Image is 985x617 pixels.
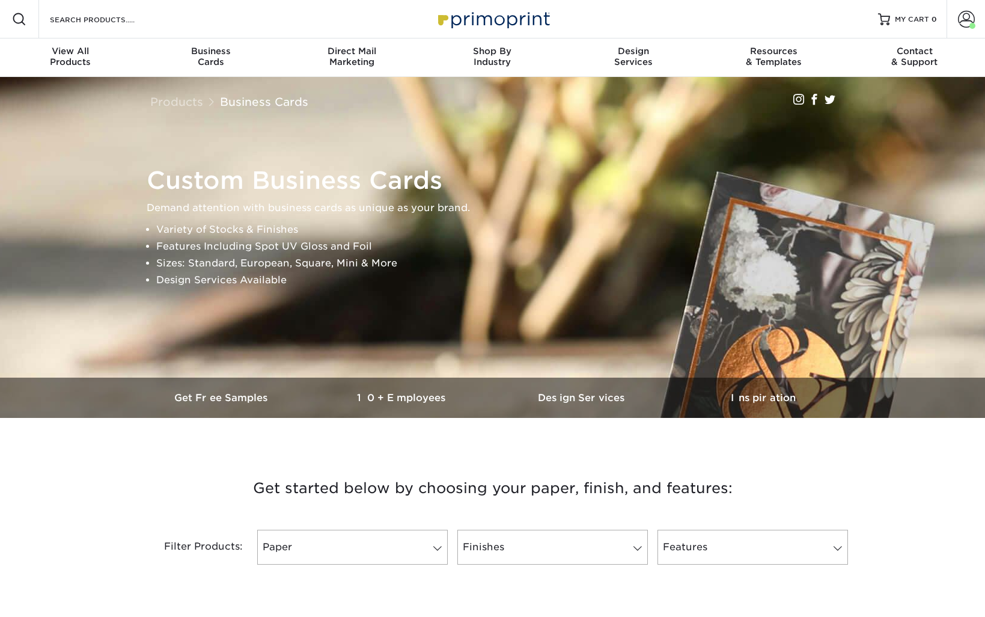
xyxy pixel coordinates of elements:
h3: Get Free Samples [132,392,313,404]
div: Cards [141,46,281,67]
a: Business Cards [220,95,308,108]
input: SEARCH PRODUCTS..... [49,12,166,26]
span: 0 [932,15,937,23]
h3: Design Services [493,392,673,404]
li: Design Services Available [156,272,850,289]
div: Industry [422,46,563,67]
a: Direct MailMarketing [281,38,422,77]
span: Contact [844,46,985,57]
span: Resources [704,46,844,57]
h3: Inspiration [673,392,853,404]
a: Features [657,530,848,565]
span: Design [563,46,704,57]
a: Contact& Support [844,38,985,77]
span: Shop By [422,46,563,57]
img: Primoprint [433,6,553,32]
li: Features Including Spot UV Gloss and Foil [156,238,850,255]
span: Business [141,46,281,57]
p: Demand attention with business cards as unique as your brand. [147,200,850,216]
a: Paper [257,530,448,565]
h1: Custom Business Cards [147,166,850,195]
h3: Get started below by choosing your paper, finish, and features: [141,461,844,515]
h3: 10+ Employees [313,392,493,404]
div: & Templates [704,46,844,67]
a: BusinessCards [141,38,281,77]
a: Inspiration [673,378,853,418]
li: Variety of Stocks & Finishes [156,221,850,238]
a: Design Services [493,378,673,418]
a: Shop ByIndustry [422,38,563,77]
a: Resources& Templates [704,38,844,77]
a: Products [150,95,203,108]
span: Direct Mail [281,46,422,57]
a: 10+ Employees [313,378,493,418]
li: Sizes: Standard, European, Square, Mini & More [156,255,850,272]
a: Finishes [457,530,648,565]
div: Services [563,46,704,67]
a: DesignServices [563,38,704,77]
div: & Support [844,46,985,67]
span: MY CART [895,14,929,25]
a: Get Free Samples [132,378,313,418]
div: Filter Products: [132,530,252,565]
div: Marketing [281,46,422,67]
